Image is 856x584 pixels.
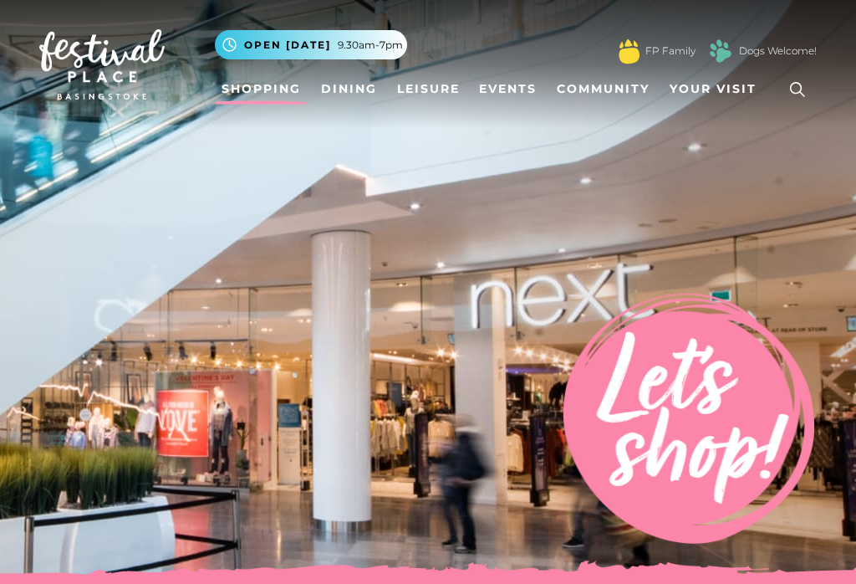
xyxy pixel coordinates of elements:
[550,74,656,105] a: Community
[39,29,165,100] img: Festival Place Logo
[314,74,384,105] a: Dining
[215,74,308,105] a: Shopping
[338,38,403,53] span: 9.30am-7pm
[645,44,695,59] a: FP Family
[390,74,466,105] a: Leisure
[663,74,772,105] a: Your Visit
[244,38,331,53] span: Open [DATE]
[670,80,757,98] span: Your Visit
[739,44,817,59] a: Dogs Welcome!
[472,74,543,105] a: Events
[215,30,407,59] button: Open [DATE] 9.30am-7pm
